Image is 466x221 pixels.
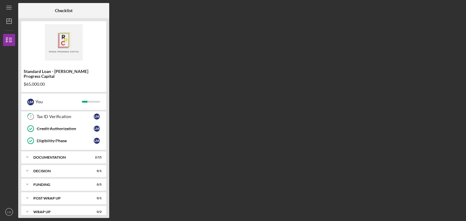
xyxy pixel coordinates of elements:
[33,210,86,214] div: Wrap up
[35,97,82,107] div: You
[24,135,103,147] a: Eligibility PhaseLM
[33,183,86,186] div: Funding
[24,69,104,79] div: Standard Loan - [PERSON_NAME] Progress Capital
[94,126,100,132] div: L M
[24,123,103,135] a: Credit AuthorizationLM
[33,196,86,200] div: Post Wrap Up
[91,210,102,214] div: 0 / 2
[24,110,103,123] a: 7Tax ID VerificationLM
[37,126,94,131] div: Credit Authorization
[24,82,104,87] div: $65,000.00
[94,114,100,120] div: L M
[33,169,86,173] div: Decision
[33,156,86,159] div: Documentation
[91,196,102,200] div: 0 / 1
[91,156,102,159] div: 2 / 15
[91,183,102,186] div: 0 / 5
[3,206,15,218] button: LM
[37,138,94,143] div: Eligibility Phase
[91,169,102,173] div: 0 / 1
[94,138,100,144] div: L M
[27,99,34,105] div: L M
[55,8,73,13] b: Checklist
[30,115,32,119] tspan: 7
[37,114,94,119] div: Tax ID Verification
[21,24,106,61] img: Product logo
[7,210,11,214] text: LM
